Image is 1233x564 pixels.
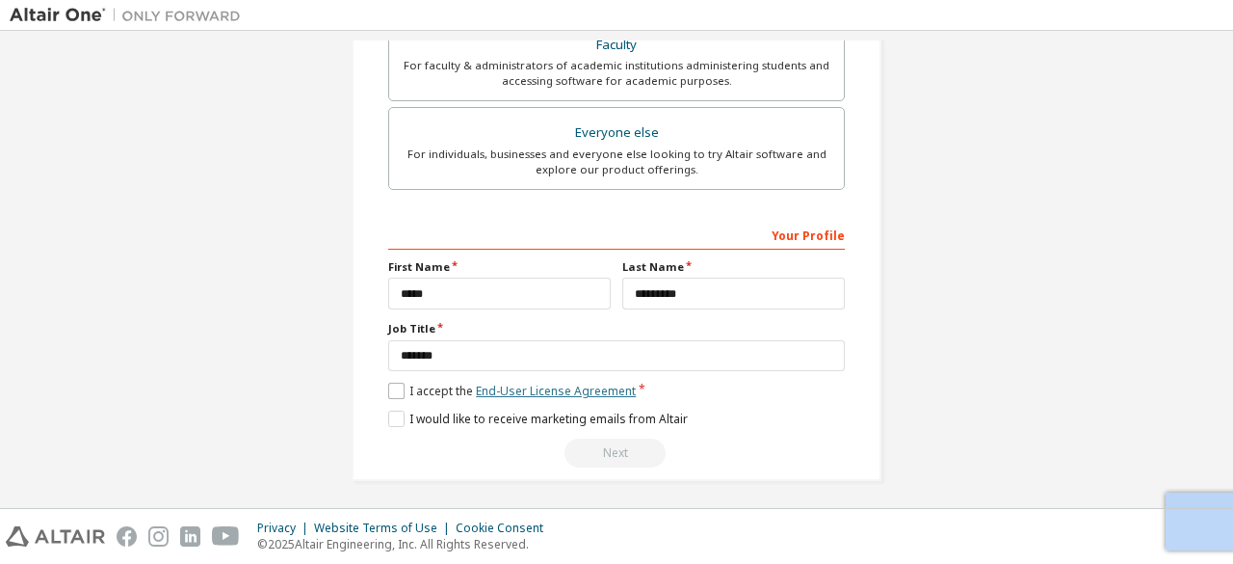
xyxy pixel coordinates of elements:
[388,259,611,275] label: First Name
[388,411,688,427] label: I would like to receive marketing emails from Altair
[117,526,137,547] img: facebook.svg
[314,521,456,536] div: Website Terms of Use
[401,120,832,147] div: Everyone else
[388,321,845,336] label: Job Title
[388,383,636,399] label: I accept the
[401,147,832,177] div: For individuals, businesses and everyone else looking to try Altair software and explore our prod...
[180,526,200,547] img: linkedin.svg
[401,32,832,59] div: Faculty
[388,219,845,250] div: Your Profile
[476,383,636,399] a: End-User License Agreement
[622,259,845,275] label: Last Name
[212,526,240,547] img: youtube.svg
[456,521,555,536] div: Cookie Consent
[401,58,832,89] div: For faculty & administrators of academic institutions administering students and accessing softwa...
[257,536,555,552] p: © 2025 Altair Engineering, Inc. All Rights Reserved.
[388,439,845,468] div: Select your account type to continue
[148,526,169,547] img: instagram.svg
[257,521,314,536] div: Privacy
[10,6,250,25] img: Altair One
[6,526,105,547] img: altair_logo.svg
